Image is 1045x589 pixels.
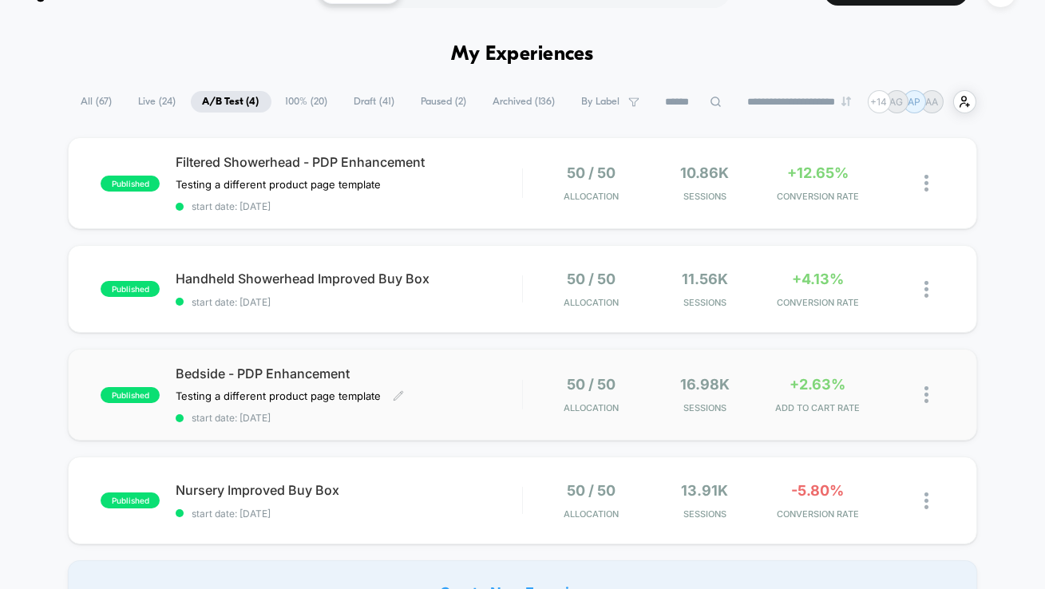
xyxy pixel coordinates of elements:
span: Sessions [652,402,758,413]
span: published [101,281,160,297]
span: Allocation [564,402,619,413]
span: Allocation [564,297,619,308]
span: Bedside - PDP Enhancement [176,366,522,381]
span: By Label [582,96,620,108]
span: 10.86k [680,164,729,181]
span: Testing a different product page template [176,178,381,191]
span: CONVERSION RATE [766,297,871,308]
span: start date: [DATE] [176,296,522,308]
span: Allocation [564,508,619,520]
span: 50 / 50 [568,164,616,181]
img: end [841,97,851,106]
span: 50 / 50 [568,482,616,499]
span: Filtered Showerhead - PDP Enhancement [176,154,522,170]
span: start date: [DATE] [176,508,522,520]
img: close [924,281,928,298]
p: AP [908,96,920,108]
span: Sessions [652,191,758,202]
span: Archived ( 136 ) [481,91,568,113]
span: 16.98k [680,376,730,393]
span: start date: [DATE] [176,200,522,212]
img: close [924,175,928,192]
span: 50 / 50 [568,271,616,287]
span: +12.65% [787,164,849,181]
span: All ( 67 ) [69,91,125,113]
img: close [924,386,928,403]
span: CONVERSION RATE [766,508,871,520]
span: A/B Test ( 4 ) [191,91,271,113]
span: published [101,387,160,403]
span: Nursery Improved Buy Box [176,482,522,498]
span: 100% ( 20 ) [274,91,340,113]
span: start date: [DATE] [176,412,522,424]
span: Paused ( 2 ) [410,91,479,113]
span: published [101,492,160,508]
p: AG [890,96,904,108]
span: Handheld Showerhead Improved Buy Box [176,271,522,287]
span: +4.13% [792,271,844,287]
span: 11.56k [682,271,728,287]
span: -5.80% [791,482,844,499]
span: ADD TO CART RATE [766,402,871,413]
span: Sessions [652,297,758,308]
div: + 14 [868,90,891,113]
span: 13.91k [681,482,728,499]
span: 50 / 50 [568,376,616,393]
p: AA [925,96,938,108]
span: Draft ( 41 ) [342,91,407,113]
span: +2.63% [790,376,845,393]
span: published [101,176,160,192]
h1: My Experiences [451,43,594,66]
img: close [924,492,928,509]
span: Live ( 24 ) [127,91,188,113]
span: CONVERSION RATE [766,191,871,202]
span: Sessions [652,508,758,520]
span: Allocation [564,191,619,202]
span: Testing a different product page template [176,389,381,402]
